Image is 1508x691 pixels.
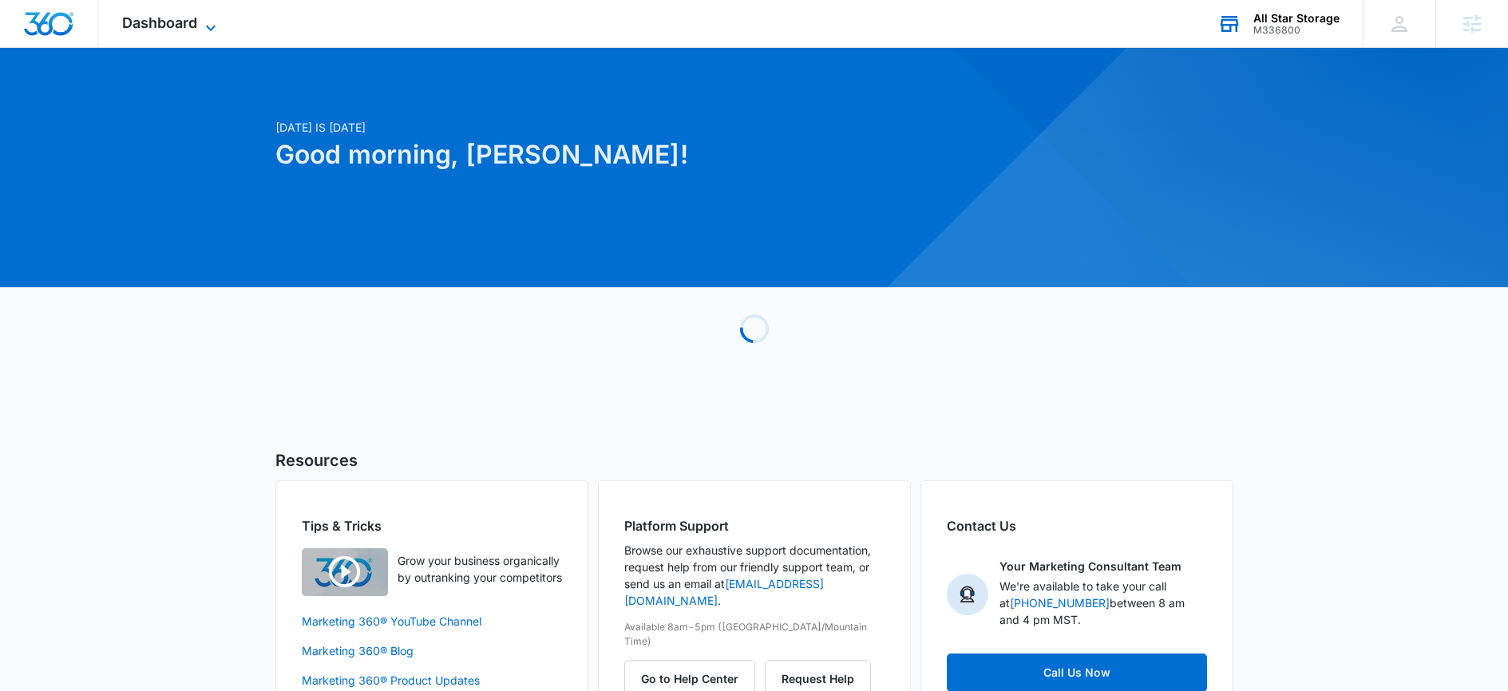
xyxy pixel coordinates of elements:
[999,578,1207,628] p: We're available to take your call at between 8 am and 4 pm MST.
[624,542,885,609] p: Browse our exhaustive support documentation, request help from our friendly support team, or send...
[398,552,562,586] p: Grow your business organically by outranking your competitors
[275,119,908,136] p: [DATE] is [DATE]
[302,642,562,659] a: Marketing 360® Blog
[302,613,562,630] a: Marketing 360® YouTube Channel
[302,516,562,535] h2: Tips & Tricks
[302,672,562,689] a: Marketing 360® Product Updates
[624,620,885,649] p: Available 8am-5pm ([GEOGRAPHIC_DATA]/Mountain Time)
[947,516,1207,535] h2: Contact Us
[275,448,1233,472] h5: Resources
[1253,25,1340,36] div: account id
[1253,12,1340,25] div: account name
[765,672,871,685] a: Request Help
[999,558,1181,575] p: Your Marketing Consultant Team
[624,672,765,685] a: Go to Help Center
[122,14,197,31] span: Dashboard
[302,548,388,596] img: Quick Overview Video
[275,136,908,174] h1: Good morning, [PERSON_NAME]!
[1010,596,1110,610] a: [PHONE_NUMBER]
[624,516,885,535] h2: Platform Support
[947,574,988,615] img: Your Marketing Consultant Team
